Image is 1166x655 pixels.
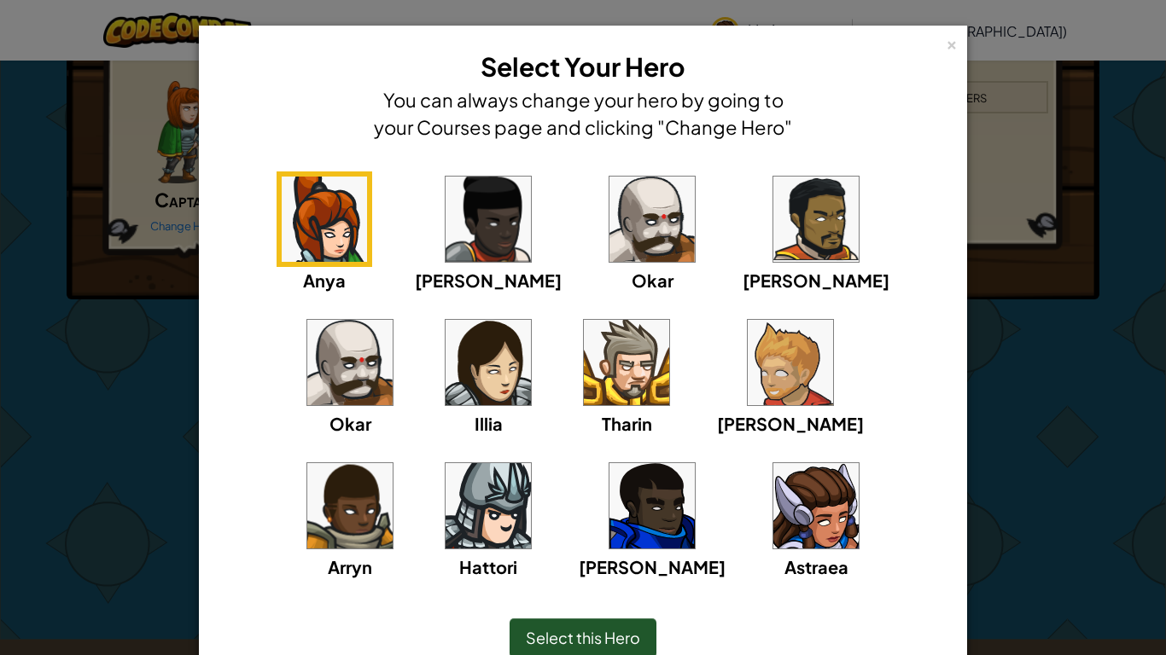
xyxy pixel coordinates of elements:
span: Illia [475,413,503,434]
img: portrait.png [307,320,393,405]
img: portrait.png [446,177,531,262]
span: [PERSON_NAME] [579,556,726,577]
span: Okar [632,270,673,291]
span: Astraea [784,556,848,577]
h4: You can always change your hero by going to your Courses page and clicking "Change Hero" [370,86,796,141]
img: portrait.png [773,463,859,548]
img: portrait.png [609,177,695,262]
div: × [946,33,958,51]
span: [PERSON_NAME] [743,270,889,291]
span: [PERSON_NAME] [717,413,864,434]
h3: Select Your Hero [370,48,796,86]
span: [PERSON_NAME] [415,270,562,291]
img: portrait.png [748,320,833,405]
img: portrait.png [609,463,695,548]
img: portrait.png [446,320,531,405]
img: portrait.png [446,463,531,548]
span: Select this Hero [526,628,640,647]
img: portrait.png [307,463,393,548]
span: Okar [329,413,371,434]
span: Tharin [602,413,652,434]
img: portrait.png [584,320,669,405]
img: portrait.png [773,177,859,262]
span: Anya [303,270,346,291]
span: Arryn [328,556,372,577]
span: Hattori [459,556,517,577]
img: portrait.png [282,177,367,262]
